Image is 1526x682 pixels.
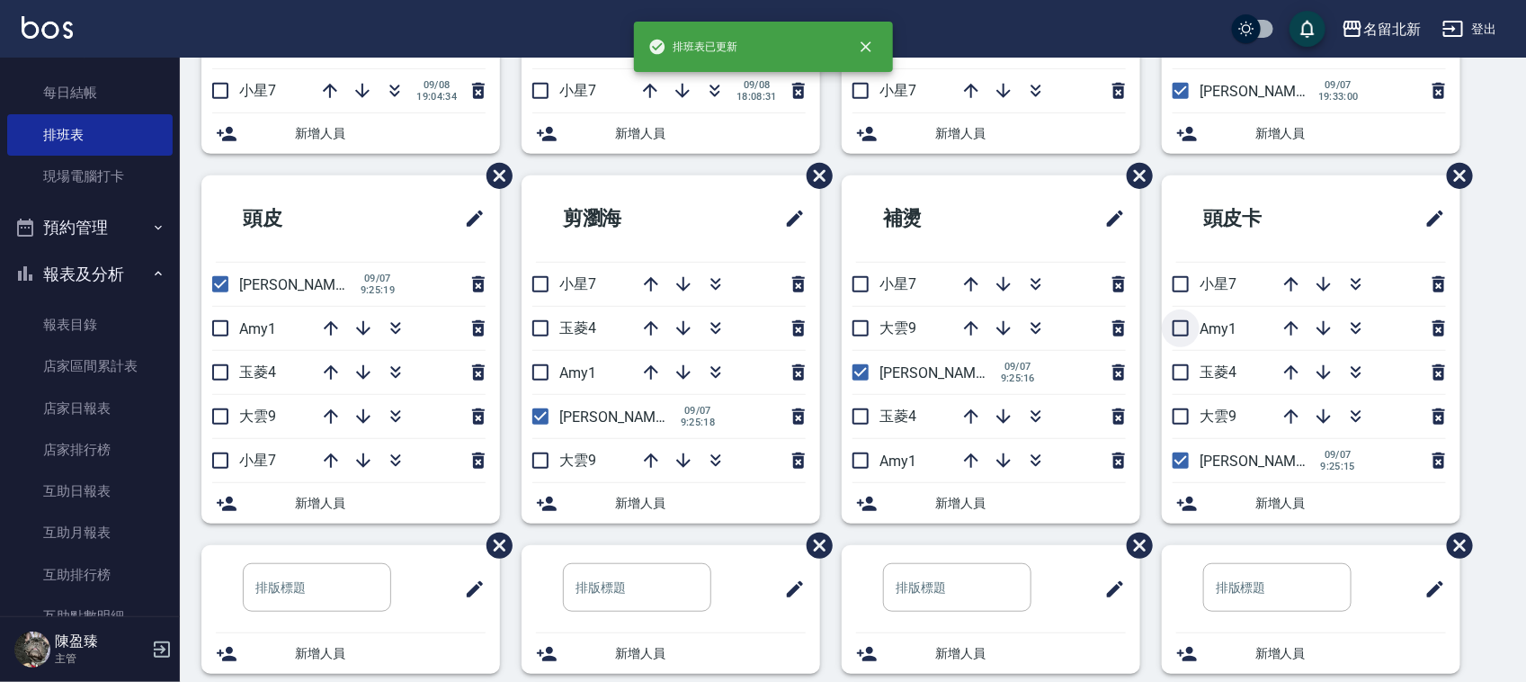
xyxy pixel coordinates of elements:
[879,364,995,381] span: [PERSON_NAME]2
[1200,408,1236,425] span: 大雲9
[879,275,916,292] span: 小星7
[201,113,500,154] div: 新增人員
[559,452,596,469] span: 大雲9
[1093,197,1126,240] span: 修改班表的標題
[773,568,806,611] span: 修改班表的標題
[1318,91,1359,103] span: 19:33:00
[295,644,486,663] span: 新增人員
[1255,124,1446,143] span: 新增人員
[1334,11,1428,48] button: 名留北新
[7,345,173,387] a: 店家區間累計表
[201,483,500,524] div: 新增人員
[736,91,777,103] span: 18:08:31
[201,633,500,674] div: 新增人員
[879,453,916,470] span: Amy1
[559,319,596,337] span: 玉菱4
[935,494,1126,513] span: 新增人員
[935,124,1126,143] span: 新增人員
[1200,453,1316,470] span: [PERSON_NAME]2
[416,79,457,91] span: 09/08
[239,320,276,337] span: Amy1
[935,644,1126,663] span: 新增人員
[615,494,806,513] span: 新增人員
[1093,568,1126,611] span: 修改班表的標題
[773,197,806,240] span: 修改班表的標題
[1433,519,1476,572] span: 刪除班表
[1176,186,1352,251] h2: 頭皮卡
[678,405,718,417] span: 09/07
[559,82,596,99] span: 小星7
[1162,113,1460,154] div: 新增人員
[7,204,173,251] button: 預約管理
[842,113,1140,154] div: 新增人員
[416,91,457,103] span: 19:04:34
[1162,483,1460,524] div: 新增人員
[239,276,355,293] span: [PERSON_NAME]2
[1363,18,1421,40] div: 名留北新
[7,471,173,512] a: 互助日報表
[243,563,391,612] input: 排版標題
[239,408,276,425] span: 大雲9
[14,632,50,668] img: Person
[1435,13,1504,46] button: 登出
[22,16,73,39] img: Logo
[7,429,173,471] a: 店家排行榜
[55,633,147,651] h5: 陳盈臻
[998,361,1038,372] span: 09/07
[1290,11,1325,47] button: save
[473,149,515,202] span: 刪除班表
[295,124,486,143] span: 新增人員
[615,644,806,663] span: 新增人員
[358,284,397,296] span: 9:25:19
[1162,633,1460,674] div: 新增人員
[7,72,173,113] a: 每日結帳
[1200,275,1236,292] span: 小星7
[842,633,1140,674] div: 新增人員
[1200,363,1236,381] span: 玉菱4
[239,452,276,469] span: 小星7
[1200,320,1236,337] span: Amy1
[883,563,1031,612] input: 排版標題
[239,82,276,99] span: 小星7
[563,563,711,612] input: 排版標題
[793,149,835,202] span: 刪除班表
[1433,149,1476,202] span: 刪除班表
[1318,449,1358,461] span: 09/07
[1414,568,1446,611] span: 修改班表的標題
[453,197,486,240] span: 修改班表的標題
[1255,644,1446,663] span: 新增人員
[7,251,173,298] button: 報表及分析
[1200,83,1316,100] span: [PERSON_NAME]2
[7,114,173,156] a: 排班表
[239,363,276,381] span: 玉菱4
[55,651,147,667] p: 主管
[7,596,173,637] a: 互助點數明細
[1318,79,1359,91] span: 09/07
[1414,197,1446,240] span: 修改班表的標題
[1318,461,1358,472] span: 9:25:15
[1113,149,1156,202] span: 刪除班表
[879,319,916,337] span: 大雲9
[7,304,173,345] a: 報表目錄
[615,124,806,143] span: 新增人員
[559,275,596,292] span: 小星7
[7,388,173,429] a: 店家日報表
[842,483,1140,524] div: 新增人員
[522,113,820,154] div: 新增人員
[7,156,173,197] a: 現場電腦打卡
[7,554,173,596] a: 互助排行榜
[216,186,381,251] h2: 頭皮
[559,364,596,381] span: Amy1
[736,79,777,91] span: 09/08
[879,408,916,425] span: 玉菱4
[522,633,820,674] div: 新增人員
[295,494,486,513] span: 新增人員
[559,408,675,426] span: [PERSON_NAME]2
[846,27,886,67] button: close
[453,568,486,611] span: 修改班表的標題
[678,417,718,428] span: 9:25:18
[536,186,711,251] h2: 剪瀏海
[358,273,397,284] span: 09/07
[648,38,738,56] span: 排班表已更新
[522,483,820,524] div: 新增人員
